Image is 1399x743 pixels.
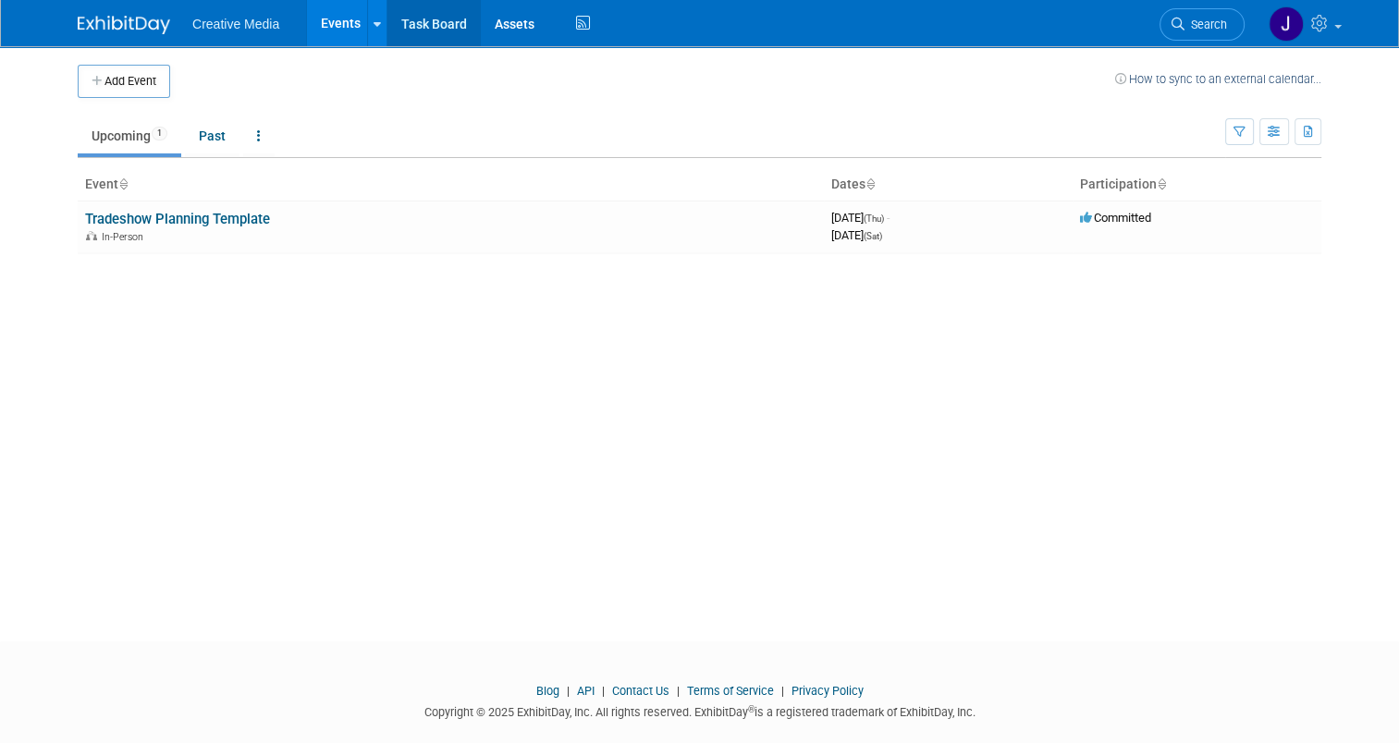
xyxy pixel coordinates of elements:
a: Sort by Event Name [118,177,128,191]
button: Add Event [78,65,170,98]
span: | [672,684,684,698]
img: In-Person Event [86,231,97,240]
a: Sort by Start Date [865,177,875,191]
th: Dates [824,169,1073,201]
span: Committed [1080,211,1151,225]
span: 1 [152,127,167,140]
a: Search [1160,8,1245,41]
span: (Thu) [864,213,884,224]
a: How to sync to an external calendar... [1115,72,1321,86]
span: | [777,684,789,698]
a: Blog [536,684,559,698]
a: Contact Us [612,684,669,698]
span: (Sat) [864,231,882,241]
a: Sort by Participation Type [1157,177,1166,191]
span: Search [1184,18,1227,31]
a: Tradeshow Planning Template [85,211,270,227]
a: Upcoming1 [78,118,181,153]
img: Jesse Smith [1269,6,1304,42]
span: [DATE] [831,228,882,242]
span: - [887,211,890,225]
img: ExhibitDay [78,16,170,34]
span: | [597,684,609,698]
a: Past [185,118,239,153]
th: Event [78,169,824,201]
span: [DATE] [831,211,890,225]
span: Creative Media [192,17,279,31]
th: Participation [1073,169,1321,201]
a: Privacy Policy [792,684,864,698]
a: API [577,684,595,698]
a: Terms of Service [687,684,774,698]
span: In-Person [102,231,149,243]
sup: ® [748,704,755,714]
span: | [562,684,574,698]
